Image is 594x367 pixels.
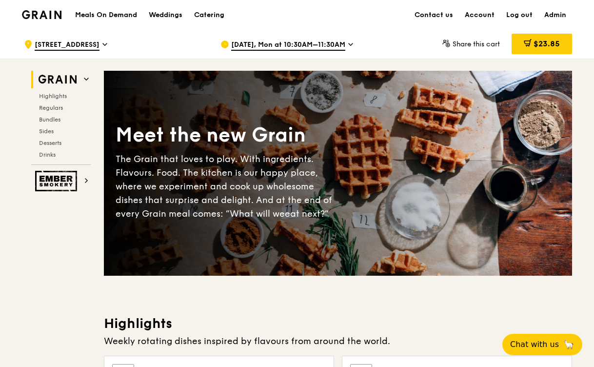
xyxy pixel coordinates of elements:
span: Drinks [39,151,56,158]
a: Admin [538,0,572,30]
a: Account [459,0,500,30]
h1: Meals On Demand [75,10,137,20]
span: Regulars [39,104,63,111]
button: Chat with us🦙 [502,334,582,355]
span: Desserts [39,140,61,146]
div: Weekly rotating dishes inspired by flavours from around the world. [104,334,572,348]
div: Weddings [149,0,182,30]
span: [STREET_ADDRESS] [35,40,99,51]
div: Catering [194,0,224,30]
span: [DATE], Mon at 10:30AM–11:30AM [231,40,345,51]
span: eat next?” [285,208,329,219]
span: Sides [39,128,54,135]
h3: Highlights [104,315,572,332]
a: Catering [188,0,230,30]
img: Grain [22,10,61,19]
span: Chat with us [510,339,559,350]
span: Bundles [39,116,60,123]
div: The Grain that loves to play. With ingredients. Flavours. Food. The kitchen is our happy place, w... [116,152,338,221]
div: Meet the new Grain [116,122,338,148]
a: Log out [500,0,538,30]
span: 🦙 [563,339,574,350]
a: Weddings [143,0,188,30]
span: Share this cart [453,40,500,48]
span: $23.85 [534,39,560,48]
img: Ember Smokery web logo [35,171,80,191]
img: Grain web logo [35,71,80,88]
a: Contact us [409,0,459,30]
span: Highlights [39,93,67,100]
